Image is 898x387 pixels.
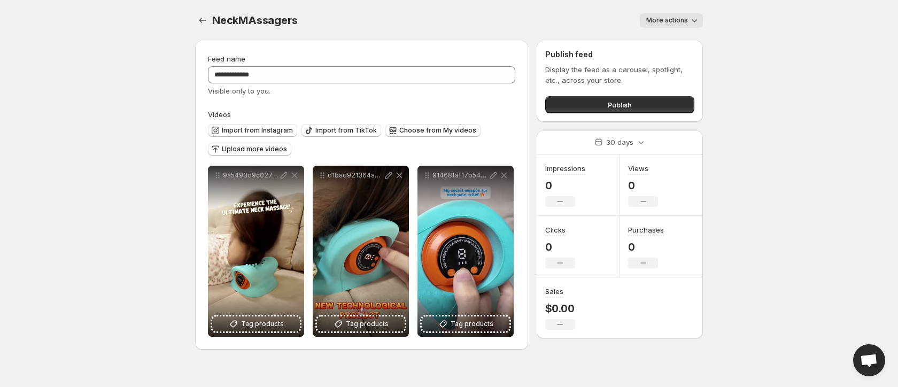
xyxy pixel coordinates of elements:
[222,126,293,135] span: Import from Instagram
[606,137,633,148] p: 30 days
[628,241,664,253] p: 0
[545,286,563,297] h3: Sales
[545,179,585,192] p: 0
[328,171,383,180] p: d1bad921364a45d1af5044b4108b2c92
[313,166,409,337] div: d1bad921364a45d1af5044b4108b2c92Tag products
[432,171,488,180] p: 91468faf17b549cebcab64fcaaceeeef
[545,96,694,113] button: Publish
[628,225,664,235] h3: Purchases
[208,124,297,137] button: Import from Instagram
[853,344,885,376] a: Open chat
[241,319,284,329] span: Tag products
[301,124,381,137] button: Import from TikTok
[195,13,210,28] button: Settings
[545,64,694,86] p: Display the feed as a carousel, spotlight, etc., across your store.
[545,49,694,60] h2: Publish feed
[628,163,648,174] h3: Views
[545,302,575,315] p: $0.00
[223,171,278,180] p: 9a5493d9c0274be3af66fc6e0ffd9b23
[422,316,509,331] button: Tag products
[208,110,231,119] span: Videos
[399,126,476,135] span: Choose from My videos
[608,99,632,110] span: Publish
[451,319,493,329] span: Tag products
[208,143,291,156] button: Upload more videos
[545,163,585,174] h3: Impressions
[628,179,658,192] p: 0
[545,241,575,253] p: 0
[315,126,377,135] span: Import from TikTok
[545,225,566,235] h3: Clicks
[212,316,300,331] button: Tag products
[317,316,405,331] button: Tag products
[222,145,287,153] span: Upload more videos
[346,319,389,329] span: Tag products
[640,13,703,28] button: More actions
[208,87,270,95] span: Visible only to you.
[208,55,245,63] span: Feed name
[417,166,514,337] div: 91468faf17b549cebcab64fcaaceeeefTag products
[385,124,481,137] button: Choose from My videos
[646,16,688,25] span: More actions
[208,166,304,337] div: 9a5493d9c0274be3af66fc6e0ffd9b23Tag products
[212,14,297,27] span: NeckMAssagers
